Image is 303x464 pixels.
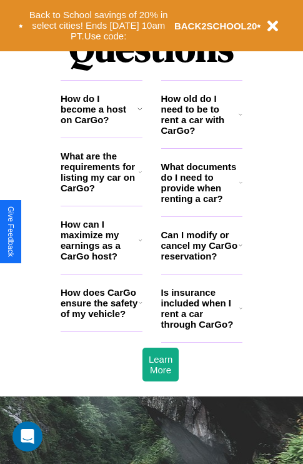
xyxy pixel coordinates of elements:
div: Open Intercom Messenger [12,421,42,451]
h3: Can I modify or cancel my CarGo reservation? [161,229,239,261]
div: Give Feedback [6,206,15,257]
h3: Is insurance included when I rent a car through CarGo? [161,287,239,330]
h3: How old do I need to be to rent a car with CarGo? [161,93,239,136]
h3: What are the requirements for listing my car on CarGo? [61,151,139,193]
h3: How can I maximize my earnings as a CarGo host? [61,219,139,261]
h3: How does CarGo ensure the safety of my vehicle? [61,287,139,319]
h3: How do I become a host on CarGo? [61,93,137,125]
button: Back to School savings of 20% in select cities! Ends [DATE] 10am PT.Use code: [23,6,174,45]
b: BACK2SCHOOL20 [174,21,257,31]
h3: What documents do I need to provide when renting a car? [161,161,240,204]
button: Learn More [142,348,179,381]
